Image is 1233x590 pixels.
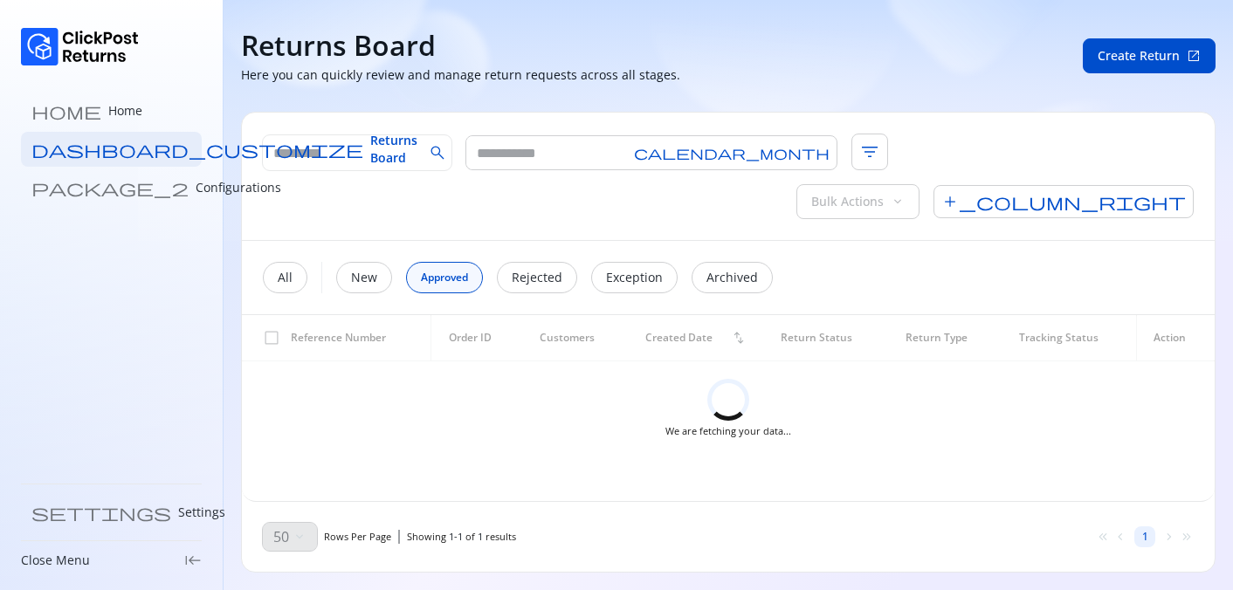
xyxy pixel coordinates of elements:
[933,185,1194,218] span: add_column_right
[273,526,289,547] p: 50
[178,504,225,521] p: Settings
[851,134,888,170] span: filter_list
[324,530,391,544] p: Rows Per Page
[606,269,663,286] p: Exception
[706,269,758,286] p: Archived
[634,146,830,160] span: calendar_month
[21,552,90,569] p: Close Menu
[1142,530,1148,544] span: 1
[241,28,436,63] h4: Returns Board
[1187,49,1201,63] span: open_in_new
[421,271,468,285] span: Approved
[31,102,101,120] span: home
[31,179,189,196] span: package_2
[21,170,202,205] a: package_2 Configurations
[429,144,446,161] span: search
[21,552,202,569] div: Close Menukeyboard_tab_rtl
[407,530,516,544] p: Showing of results
[21,28,139,65] img: Logo
[370,132,417,167] span: Returns Board
[512,269,562,286] p: Rejected
[665,424,791,438] span: We are fetching your data...
[21,495,202,530] a: settings Settings
[1083,38,1216,73] button: Create Return
[108,102,142,120] p: Home
[196,179,281,196] p: Configurations
[351,269,377,286] p: New
[184,552,202,569] span: keyboard_tab_rtl
[478,530,483,543] span: 1
[31,504,171,521] span: settings
[31,141,363,158] span: dashboard_customize
[263,523,317,551] button: 50
[1134,526,1155,547] button: 1
[241,66,680,84] p: Here you can quickly review and manage return requests across all stages.
[278,269,293,286] p: All
[21,132,202,167] a: dashboard_customize Returns Board
[21,93,202,128] a: home Home
[449,530,463,543] span: 1 - 1
[1098,47,1180,65] span: Create Return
